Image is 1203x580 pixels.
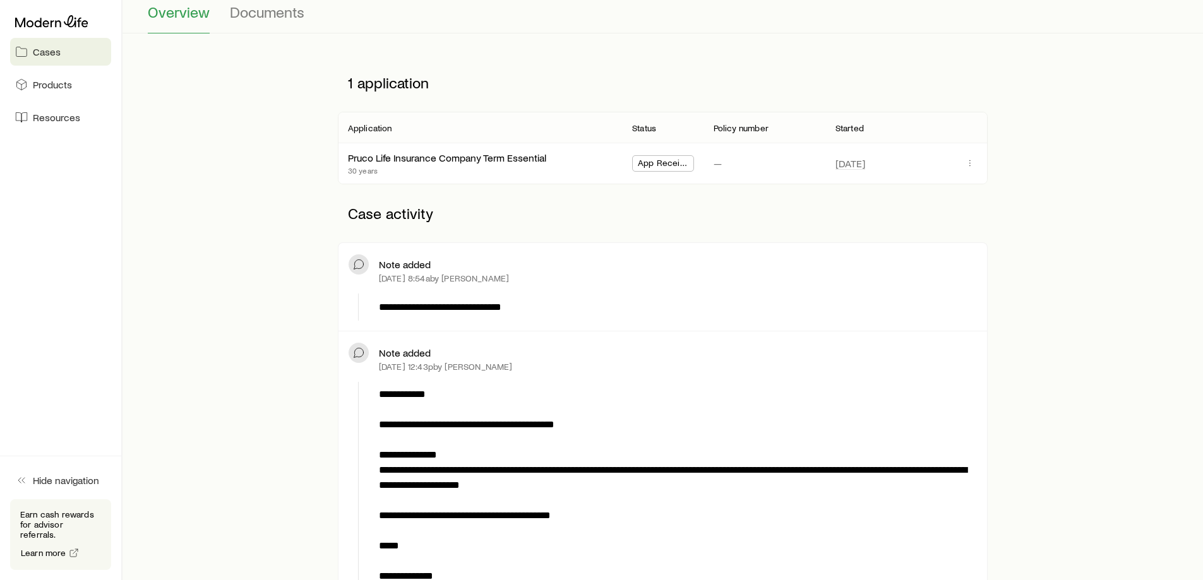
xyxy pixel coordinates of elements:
p: 30 years [348,165,546,175]
span: Resources [33,111,80,124]
p: [DATE] 12:43p by [PERSON_NAME] [379,362,513,372]
span: App Received [638,158,688,171]
div: Case details tabs [148,3,1178,33]
span: Overview [148,3,210,21]
p: [DATE] 8:54a by [PERSON_NAME] [379,273,509,283]
p: Earn cash rewards for advisor referrals. [20,509,101,540]
span: Products [33,78,72,91]
a: Resources [10,104,111,131]
p: Note added [379,346,431,359]
span: Documents [230,3,304,21]
p: Note added [379,258,431,271]
a: Products [10,71,111,98]
button: Hide navigation [10,466,111,494]
p: 1 application [338,64,988,102]
p: Policy number [714,123,769,133]
p: Case activity [338,194,988,232]
span: [DATE] [835,157,865,170]
a: Pruco Life Insurance Company Term Essential [348,151,546,163]
span: Learn more [21,548,66,557]
span: Hide navigation [33,474,99,487]
p: Started [835,123,864,133]
a: Cases [10,38,111,66]
div: Pruco Life Insurance Company Term Essential [348,151,546,165]
p: Status [632,123,656,133]
div: Earn cash rewards for advisor referrals.Learn more [10,499,111,570]
p: Application [348,123,392,133]
span: Cases [33,45,61,58]
p: — [714,157,722,170]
